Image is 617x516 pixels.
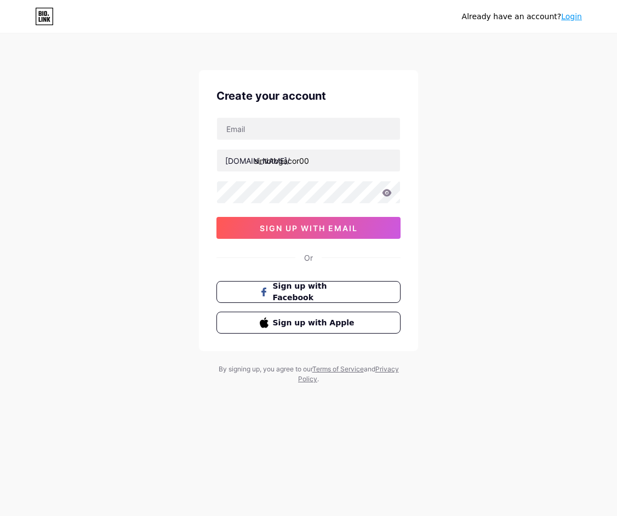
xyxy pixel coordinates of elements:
button: Sign up with Apple [216,312,401,334]
input: username [217,150,400,171]
button: Sign up with Facebook [216,281,401,303]
a: Terms of Service [312,365,364,373]
div: Create your account [216,88,401,104]
a: Login [561,12,582,21]
button: sign up with email [216,217,401,239]
div: [DOMAIN_NAME]/ [225,155,290,167]
div: By signing up, you agree to our and . [215,364,402,384]
span: Sign up with Apple [273,317,358,329]
span: Sign up with Facebook [273,280,358,303]
div: Or [304,252,313,263]
span: sign up with email [260,223,358,233]
div: Already have an account? [462,11,582,22]
input: Email [217,118,400,140]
